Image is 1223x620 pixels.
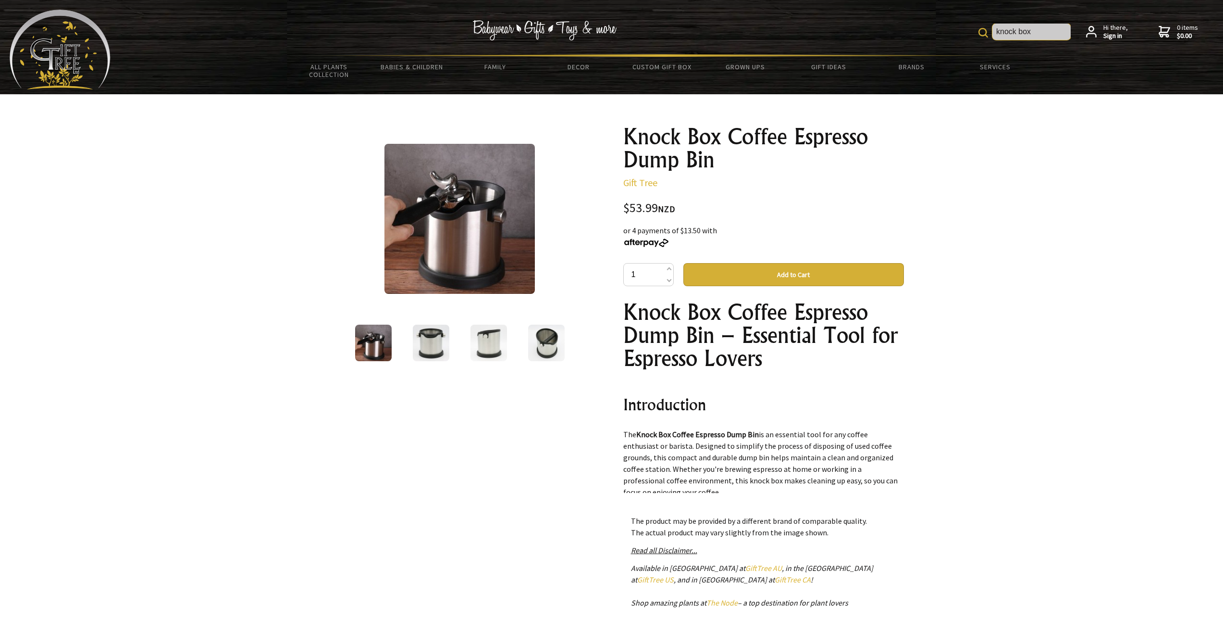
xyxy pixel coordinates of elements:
[454,57,537,77] a: Family
[631,515,896,538] p: The product may be provided by a different brand of comparable quality. The actual product may va...
[537,57,620,77] a: Decor
[953,57,1037,77] a: Services
[978,28,988,38] img: product search
[706,598,738,607] a: The Node
[623,239,669,247] img: Afterpay
[10,10,111,89] img: Babyware - Gifts - Toys and more...
[1177,23,1198,40] span: 0 items
[623,202,904,215] div: $53.99
[620,57,704,77] a: Custom Gift Box
[631,545,697,555] a: Read all Disclaimer...
[636,430,759,439] strong: Knock Box Coffee Espresso Dump Bin
[528,325,565,361] img: Knock Box Coffee Espresso Dump Bin
[658,203,675,215] span: NZD
[1159,24,1198,40] a: 0 items$0.00
[371,57,454,77] a: Babies & Children
[775,575,811,584] a: GiftTree CA
[623,393,904,416] h2: Introduction
[470,325,507,361] img: Knock Box Coffee Espresso Dump Bin
[472,20,617,40] img: Babywear - Gifts - Toys & more
[1103,24,1128,40] span: Hi there,
[355,325,392,361] img: Knock Box Coffee Espresso Dump Bin
[745,563,782,573] a: GiftTree AU
[623,225,904,248] div: or 4 payments of $13.50 with
[631,563,873,607] em: Available in [GEOGRAPHIC_DATA] at , in the [GEOGRAPHIC_DATA] at , and in [GEOGRAPHIC_DATA] at ! S...
[413,325,449,361] img: Knock Box Coffee Espresso Dump Bin
[683,263,904,286] button: Add to Cart
[787,57,870,77] a: Gift Ideas
[637,575,674,584] a: GiftTree US
[623,177,657,189] a: Gift Tree
[287,57,371,85] a: All Plants Collection
[704,57,787,77] a: Grown Ups
[384,144,535,294] img: Knock Box Coffee Espresso Dump Bin
[623,125,904,171] h1: Knock Box Coffee Espresso Dump Bin
[1086,24,1128,40] a: Hi there,Sign in
[1177,32,1198,40] strong: $0.00
[623,429,904,498] p: The is an essential tool for any coffee enthusiast or barista. Designed to simplify the process o...
[870,57,953,77] a: Brands
[992,24,1071,40] input: Site Search
[1103,32,1128,40] strong: Sign in
[623,301,904,370] h1: Knock Box Coffee Espresso Dump Bin – Essential Tool for Espresso Lovers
